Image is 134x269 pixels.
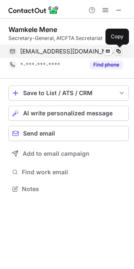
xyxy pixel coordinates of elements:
button: Add to email campaign [8,146,129,161]
div: Secretary-General, AfCFTA Secretariat [8,35,129,42]
span: [EMAIL_ADDRESS][DOMAIN_NAME] [20,48,116,55]
button: Find work email [8,166,129,178]
div: Wamkele Mene [8,25,57,34]
span: Notes [22,185,126,193]
button: save-profile-one-click [8,85,129,101]
button: Send email [8,126,129,141]
span: AI write personalized message [23,110,113,117]
button: AI write personalized message [8,106,129,121]
span: Add to email campaign [23,150,89,157]
span: Find work email [22,168,126,176]
div: Save to List / ATS / CRM [23,90,114,96]
span: Send email [23,130,55,137]
img: ContactOut v5.3.10 [8,5,59,15]
button: Reveal Button [89,61,123,69]
button: Notes [8,183,129,195]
